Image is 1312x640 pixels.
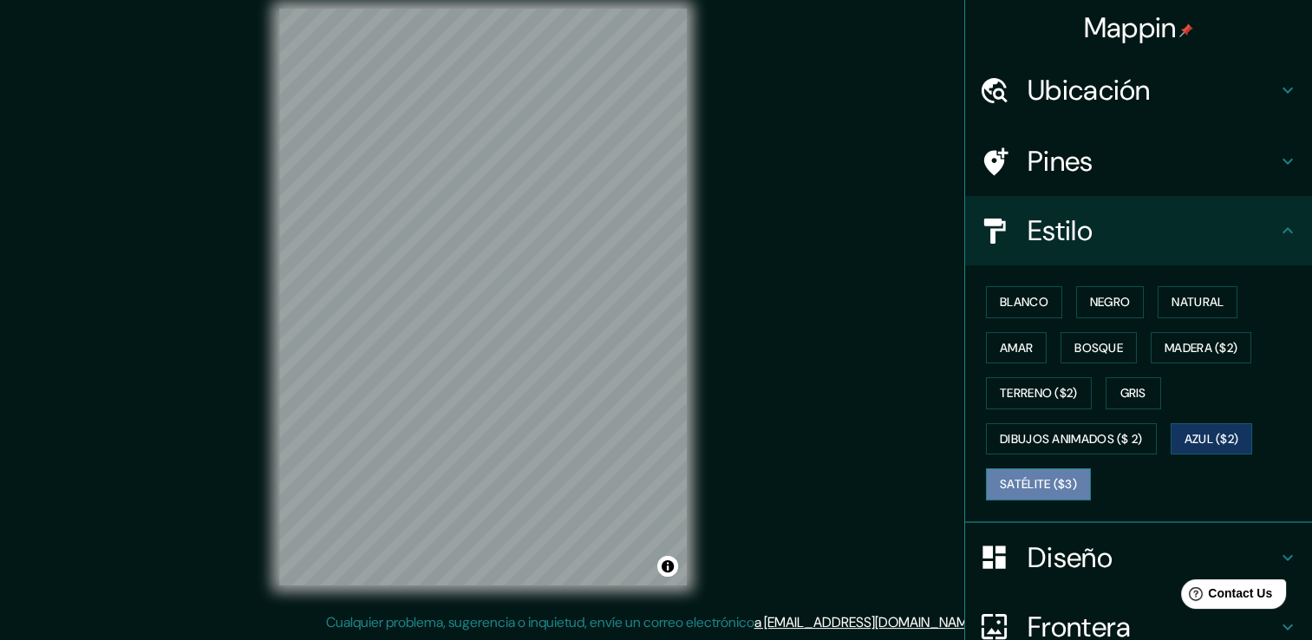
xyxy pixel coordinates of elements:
div: Diseño [965,523,1312,592]
button: Gris [1106,377,1161,409]
font: Gris [1120,382,1146,404]
button: Dibujos animados ($ 2) [986,423,1157,455]
iframe: Help widget launcher [1158,572,1293,621]
font: Amar [1000,337,1033,359]
button: Amar [986,332,1047,364]
font: Blanco [1000,291,1048,313]
h4: Ubicación [1028,73,1277,108]
p: Cualquier problema, sugerencia o inquietud, envíe un correo electrónico . [326,612,981,633]
font: Negro [1090,291,1131,313]
font: Terreno ($2) [1000,382,1078,404]
button: Satélite ($3) [986,468,1091,500]
button: Bosque [1061,332,1137,364]
h4: Diseño [1028,540,1277,575]
div: Pines [965,127,1312,196]
button: Negro [1076,286,1145,318]
font: Madera ($2) [1165,337,1237,359]
font: Mappin [1084,10,1177,46]
canvas: Mapa [279,9,687,585]
button: Terreno ($2) [986,377,1092,409]
font: Azul ($2) [1185,428,1239,450]
font: Natural [1172,291,1224,313]
div: Ubicación [965,56,1312,125]
font: Bosque [1074,337,1123,359]
button: Azul ($2) [1171,423,1253,455]
div: Estilo [965,196,1312,265]
font: Dibujos animados ($ 2) [1000,428,1143,450]
h4: Estilo [1028,213,1277,248]
button: Alternar atribución [657,556,678,577]
button: Madera ($2) [1151,332,1251,364]
img: pin-icon.png [1179,23,1193,37]
a: a [EMAIL_ADDRESS][DOMAIN_NAME] [754,613,978,631]
button: Natural [1158,286,1237,318]
h4: Pines [1028,144,1277,179]
button: Blanco [986,286,1062,318]
font: Satélite ($3) [1000,473,1077,495]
